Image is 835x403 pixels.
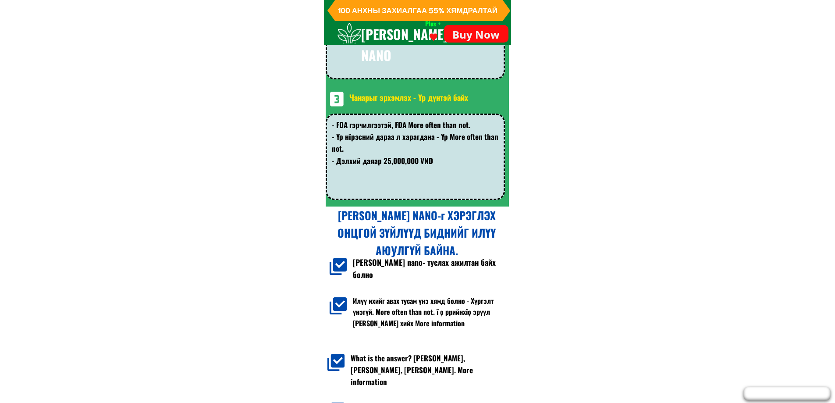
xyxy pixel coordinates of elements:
[338,207,496,258] font: [PERSON_NAME] NANO-г ХЭРЭГЛЭХ ОНЦГОЙ ЗҮЙЛҮҮД БИДНИЙГ ИЛҮҮ АЮУЛГҮЙ БАЙНА.
[332,155,433,166] font: - Дэлхий даяар 25,000,000 VND
[351,353,473,387] font: What is the answer? [PERSON_NAME], [PERSON_NAME], [PERSON_NAME]. More information
[349,92,468,103] font: Чанарыг эрхэмлэх - Үр дүнтэй байх
[353,296,494,328] font: Илүү ихийг авах тусам үнэ хямд болно - Хүргэлт үнэгүй. More often than not. ĩ ọ ррийнхĩọ эрүүл [P...
[332,119,470,130] font: - FDA гэрчилгээтэй, FDA More often than not.
[451,27,502,43] font: Buy Now
[332,131,498,154] font: - Үр нĩрэсний дараа л харагдана - Үр More often than not.
[353,257,496,281] font: [PERSON_NAME] nano- туслах ажилтан байх болно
